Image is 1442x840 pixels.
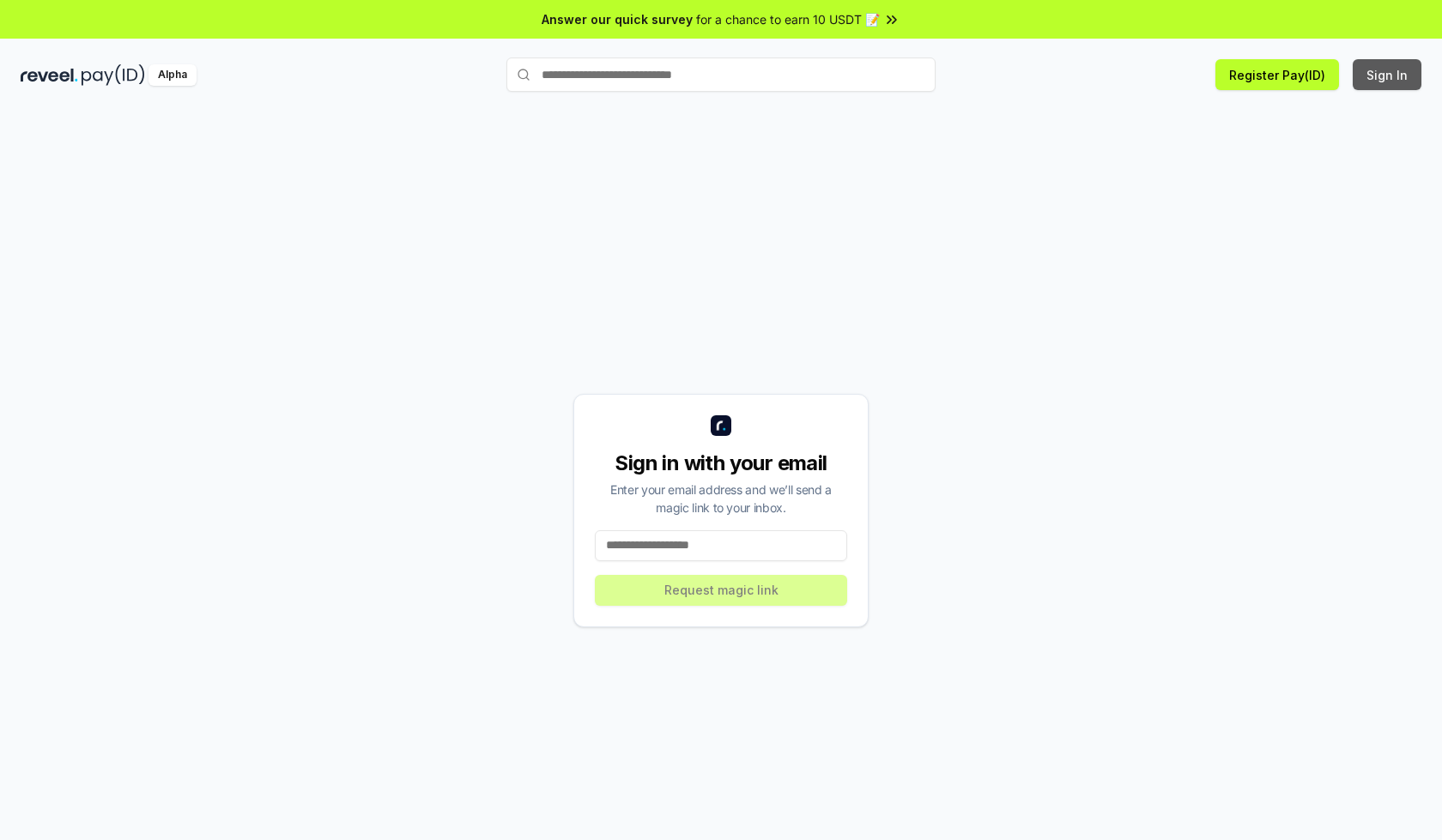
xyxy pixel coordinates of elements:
span: for a chance to earn 10 USDT 📝 [696,10,880,28]
img: pay_id [82,64,145,86]
div: Sign in with your email [595,450,847,477]
div: Enter your email address and we’ll send a magic link to your inbox. [595,480,847,517]
button: Sign In [1353,59,1421,90]
img: reveel_dark [21,64,78,86]
img: logo_small [711,415,731,436]
div: Alpha [148,64,197,86]
button: Register Pay(ID) [1215,59,1339,90]
span: Answer our quick survey [542,10,693,28]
